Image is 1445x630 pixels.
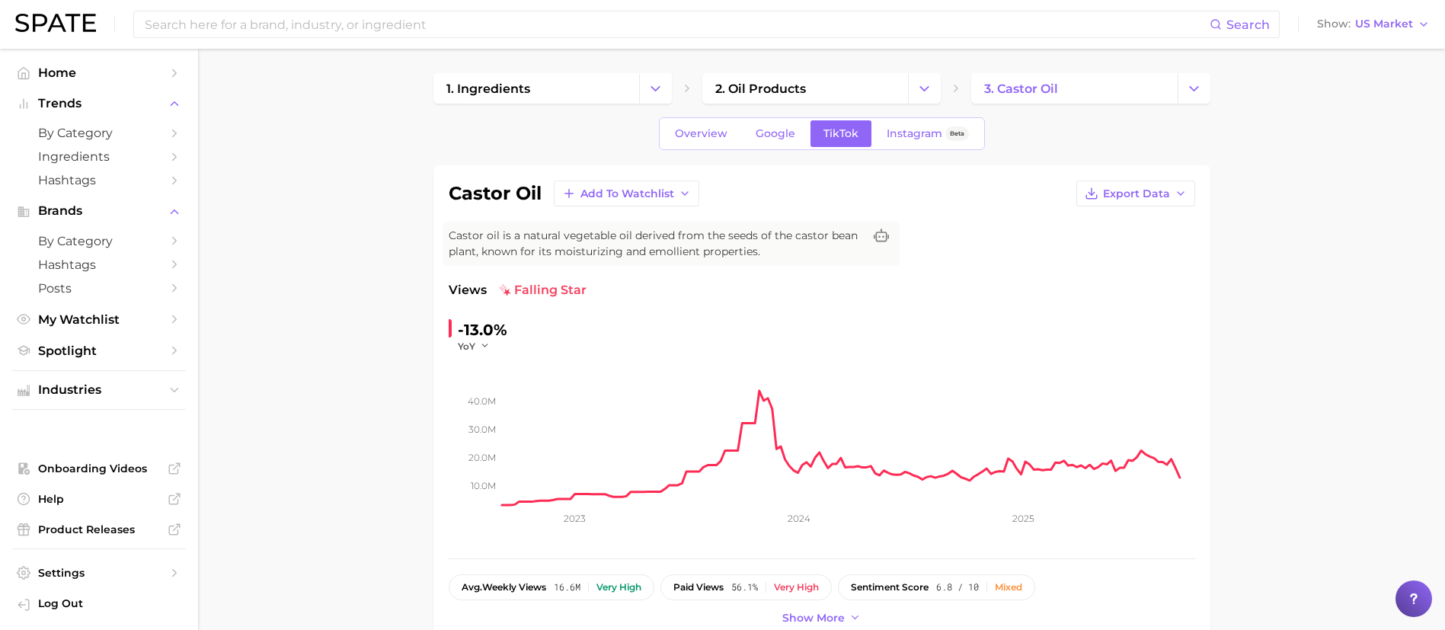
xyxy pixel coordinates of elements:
[908,73,941,104] button: Change Category
[449,281,487,299] span: Views
[995,582,1022,593] div: Mixed
[458,340,475,353] span: YoY
[499,281,587,299] span: falling star
[675,127,727,140] span: Overview
[449,228,863,260] span: Castor oil is a natural vegetable oil derived from the seeds of the castor bean plant, known for ...
[38,257,160,272] span: Hashtags
[823,127,858,140] span: TikTok
[887,127,942,140] span: Instagram
[471,480,496,491] tspan: 10.0m
[731,582,758,593] span: 56.1%
[468,452,496,463] tspan: 20.0m
[12,277,186,300] a: Posts
[468,424,496,435] tspan: 30.0m
[12,253,186,277] a: Hashtags
[662,120,740,147] a: Overview
[838,574,1035,600] button: sentiment score6.8 / 10Mixed
[468,395,496,407] tspan: 40.0m
[12,518,186,541] a: Product Releases
[12,92,186,115] button: Trends
[564,513,586,524] tspan: 2023
[12,457,186,480] a: Onboarding Videos
[12,592,186,618] a: Log out. Currently logged in with e-mail michelle.ng@mavbeautybrands.com.
[38,173,160,187] span: Hashtags
[580,187,674,200] span: Add to Watchlist
[660,574,832,600] button: paid views56.1%Very high
[12,308,186,331] a: My Watchlist
[12,200,186,222] button: Brands
[1076,181,1195,206] button: Export Data
[554,181,699,206] button: Add to Watchlist
[12,561,186,584] a: Settings
[673,582,724,593] span: paid views
[15,14,96,32] img: SPATE
[1178,73,1210,104] button: Change Category
[702,73,908,104] a: 2. oil products
[12,121,186,145] a: by Category
[38,66,160,80] span: Home
[38,281,160,296] span: Posts
[449,574,654,600] button: avg.weekly views16.6mVery high
[1226,18,1270,32] span: Search
[38,204,160,218] span: Brands
[715,82,806,96] span: 2. oil products
[1355,20,1413,28] span: US Market
[143,11,1210,37] input: Search here for a brand, industry, or ingredient
[38,383,160,397] span: Industries
[38,149,160,164] span: Ingredients
[782,612,845,625] span: Show more
[743,120,808,147] a: Google
[1313,14,1434,34] button: ShowUS Market
[596,582,641,593] div: Very high
[12,488,186,510] a: Help
[554,582,580,593] span: 16.6m
[12,339,186,363] a: Spotlight
[433,73,639,104] a: 1. ingredients
[639,73,672,104] button: Change Category
[38,234,160,248] span: by Category
[38,596,174,610] span: Log Out
[774,582,819,593] div: Very high
[971,73,1177,104] a: 3. castor oil
[38,566,160,580] span: Settings
[38,523,160,536] span: Product Releases
[1317,20,1351,28] span: Show
[851,582,929,593] span: sentiment score
[12,61,186,85] a: Home
[950,127,964,140] span: Beta
[1103,187,1170,200] span: Export Data
[12,168,186,192] a: Hashtags
[458,318,507,342] div: -13.0%
[787,513,810,524] tspan: 2024
[1012,513,1034,524] tspan: 2025
[778,608,865,628] button: Show more
[874,120,982,147] a: InstagramBeta
[38,492,160,506] span: Help
[38,126,160,140] span: by Category
[449,184,542,203] h1: castor oil
[12,379,186,401] button: Industries
[38,462,160,475] span: Onboarding Videos
[756,127,795,140] span: Google
[12,229,186,253] a: by Category
[38,344,160,358] span: Spotlight
[462,581,482,593] abbr: average
[936,582,979,593] span: 6.8 / 10
[810,120,871,147] a: TikTok
[38,312,160,327] span: My Watchlist
[499,284,511,296] img: falling star
[984,82,1058,96] span: 3. castor oil
[446,82,530,96] span: 1. ingredients
[458,340,491,353] button: YoY
[38,97,160,110] span: Trends
[12,145,186,168] a: Ingredients
[462,582,546,593] span: weekly views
